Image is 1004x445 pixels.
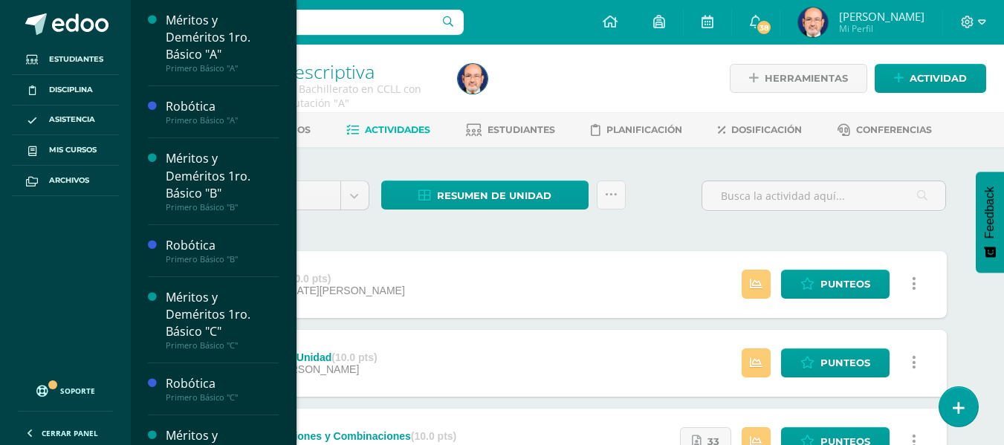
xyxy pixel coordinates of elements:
span: Mi Perfil [839,22,924,35]
strong: (40.0 pts) [285,273,331,285]
a: Archivos [12,166,119,196]
div: Primero Básico "A" [166,63,279,74]
a: Herramientas [730,64,867,93]
div: Méritos y Deméritos 1ro. Básico "C" [166,289,279,340]
a: Punteos [781,270,890,299]
span: [DATE][PERSON_NAME] [287,285,405,296]
a: Méritos y Deméritos 1ro. Básico "C"Primero Básico "C" [166,289,279,351]
span: Soporte [60,386,95,396]
span: Dosificación [731,124,802,135]
a: RobóticaPrimero Básico "B" [166,237,279,264]
div: Robótica [166,375,279,392]
div: Robótica [166,237,279,254]
h1: Estadística Descriptiva [187,61,440,82]
input: Busca la actividad aquí... [702,181,945,210]
input: Busca un usuario... [140,10,464,35]
span: [DATE][PERSON_NAME] [241,363,359,375]
div: Primero Básico "C" [166,392,279,403]
a: Disciplina [12,75,119,105]
span: Estudiantes [49,53,103,65]
span: Actividades [365,124,430,135]
div: Primero Básico "B" [166,254,279,264]
a: Conferencias [838,118,932,142]
span: Herramientas [765,65,848,92]
a: Méritos y Deméritos 1ro. Básico "A"Primero Básico "A" [166,12,279,74]
a: Resumen de unidad [381,181,589,209]
a: Estudiantes [12,45,119,75]
div: Méritos y Deméritos 1ro. Básico "A" [166,12,279,63]
div: Primero Básico "B" [166,202,279,212]
button: Feedback - Mostrar encuesta [976,172,1004,273]
span: [PERSON_NAME] [839,9,924,24]
span: Asistencia [49,114,95,126]
span: Cerrar panel [42,428,98,438]
div: Méritos y Deméritos 1ro. Básico "B" [166,150,279,201]
a: Estudiantes [466,118,555,142]
a: Mis cursos [12,135,119,166]
a: Actividades [346,118,430,142]
a: Dosificación [718,118,802,142]
span: Conferencias [856,124,932,135]
span: Mis cursos [49,144,97,156]
span: Feedback [983,186,997,238]
img: 3d645cbe1293924e2eb96234d7fd56d6.png [798,7,828,37]
span: Resumen de unidad [437,182,551,209]
div: Primero Básico "A" [166,115,279,126]
div: Primero Básico "C" [166,340,279,351]
a: Soporte [18,371,113,407]
div: Guía 3 - Permutaciones y Combinaciones [206,430,456,442]
strong: (10.0 pts) [411,430,456,442]
span: Punteos [820,270,870,298]
span: Estudiantes [488,124,555,135]
div: Robótica [166,98,279,115]
div: Quinto Bachillerato CMP Bachillerato en CCLL con Orientación en Computación 'A' [187,82,440,110]
a: Asistencia [12,105,119,136]
span: Planificación [606,124,682,135]
a: RobóticaPrimero Básico "C" [166,375,279,403]
span: Disciplina [49,84,93,96]
div: Prueba Objetiva [206,273,404,285]
span: Punteos [820,349,870,377]
span: Archivos [49,175,89,186]
a: Méritos y Deméritos 1ro. Básico "B"Primero Básico "B" [166,150,279,212]
span: Actividad [910,65,967,92]
a: Planificación [591,118,682,142]
img: 3d645cbe1293924e2eb96234d7fd56d6.png [458,64,488,94]
span: 38 [756,19,772,36]
strong: (10.0 pts) [331,351,377,363]
a: Actividad [875,64,986,93]
a: Punteos [781,348,890,377]
a: RobóticaPrimero Básico "A" [166,98,279,126]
